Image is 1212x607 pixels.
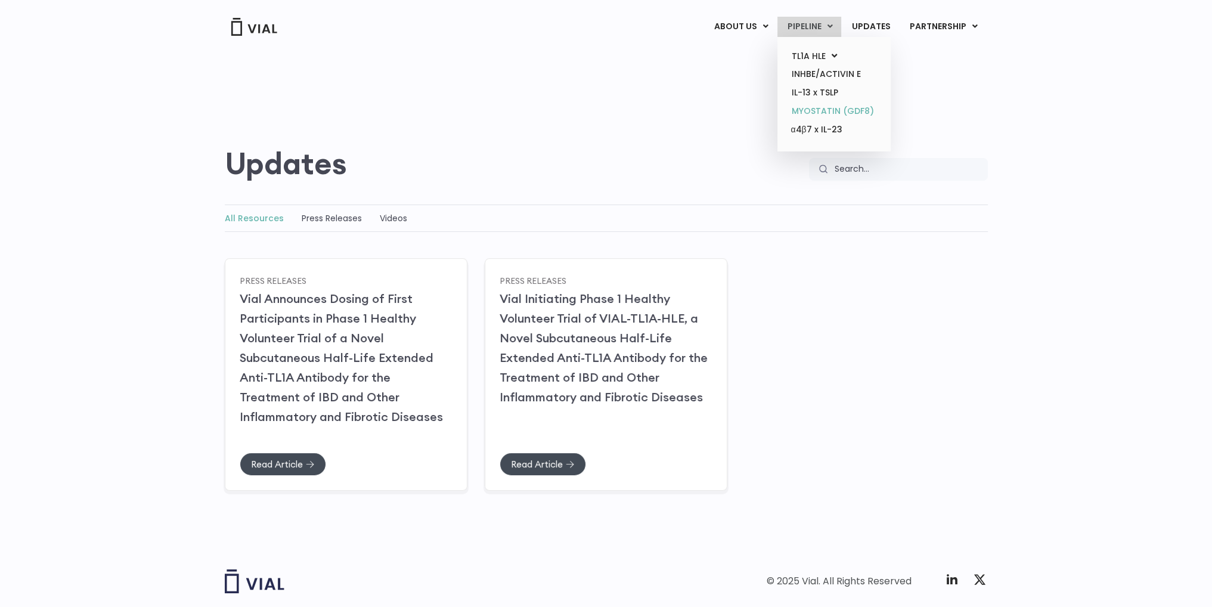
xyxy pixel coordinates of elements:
a: UPDATES [842,17,899,37]
a: Videos [380,212,407,224]
a: All Resources [225,212,284,224]
a: Vial Initiating Phase 1 Healthy Volunteer Trial of VIAL-TL1A-HLE, a Novel Subcutaneous Half-Life ... [500,291,708,404]
a: MYOSTATIN (GDF8) [782,102,886,120]
a: Press Releases [240,275,306,286]
a: α4β7 x IL-23 [782,120,886,140]
a: Press Releases [302,212,362,224]
a: ABOUT USMenu Toggle [704,17,777,37]
a: TL1A HLEMenu Toggle [782,47,886,66]
a: IL-13 x TSLP [782,83,886,102]
span: Read Article [251,460,303,469]
a: Read Article [500,453,586,476]
div: © 2025 Vial. All Rights Reserved [767,575,912,588]
a: Press Releases [500,275,566,286]
a: PARTNERSHIPMenu Toggle [900,17,987,37]
span: Read Article [511,460,563,469]
a: PIPELINEMenu Toggle [777,17,841,37]
a: INHBE/ACTIVIN E [782,65,886,83]
a: Read Article [240,453,326,476]
img: Vial Logo [230,18,278,36]
h2: Updates [225,146,347,181]
a: Vial Announces Dosing of First Participants in Phase 1 Healthy Volunteer Trial of a Novel Subcuta... [240,291,443,424]
img: Vial logo wih "Vial" spelled out [225,569,284,593]
input: Search... [827,158,988,181]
